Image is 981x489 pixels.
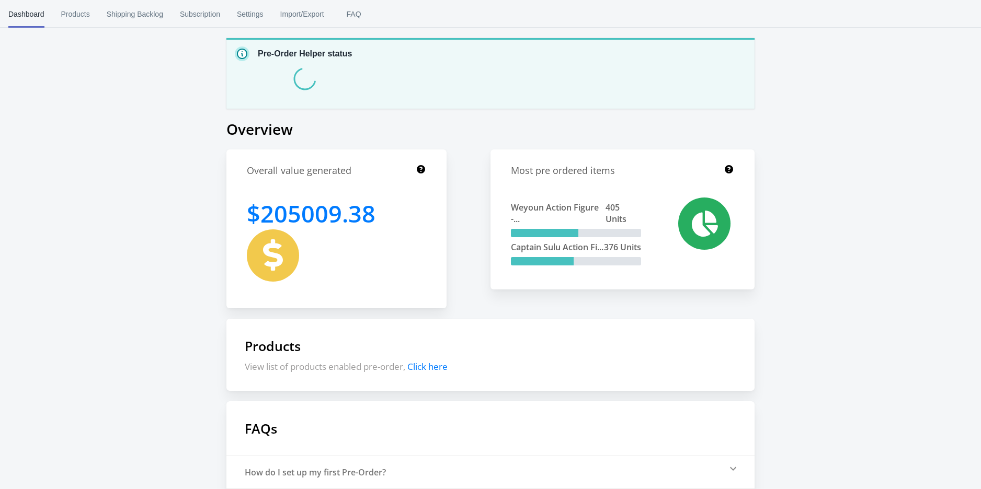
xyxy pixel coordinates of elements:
span: 405 Units [606,202,641,225]
h1: 205009.38 [247,197,375,229]
span: Subscription [180,1,220,28]
h1: Most pre ordered items [511,164,615,177]
div: How do I set up my first Pre-Order? [245,467,386,478]
span: Shipping Backlog [107,1,163,28]
span: Weyoun Action Figure -... [511,202,606,225]
span: FAQ [341,1,367,28]
span: Import/Export [280,1,324,28]
span: Products [61,1,90,28]
span: Captain Sulu Action Fi... [511,241,603,253]
span: 376 Units [604,241,641,253]
h1: Overall value generated [247,164,351,177]
h1: Products [245,337,736,355]
p: Pre-Order Helper status [258,48,352,60]
span: Click here [407,360,448,372]
span: $ [247,197,260,229]
p: View list of products enabled pre-order, [245,360,736,372]
span: Settings [237,1,264,28]
h1: Overview [226,119,755,139]
h1: FAQs [226,401,755,456]
span: Dashboard [8,1,44,28]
